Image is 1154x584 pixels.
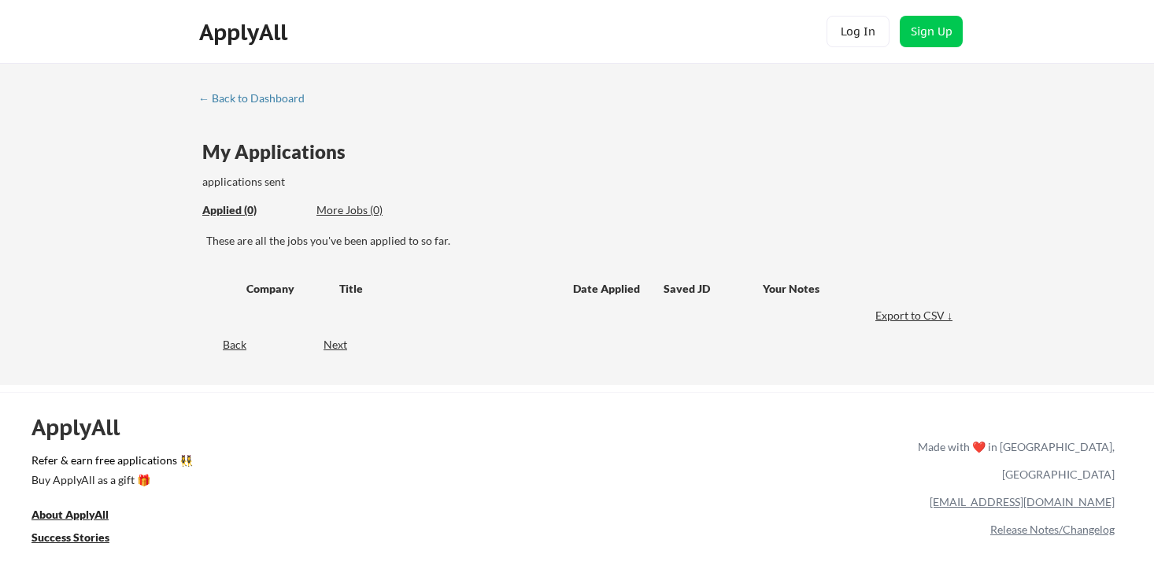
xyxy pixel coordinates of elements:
[202,202,305,218] div: Applied (0)
[202,142,358,161] div: My Applications
[990,523,1115,536] a: Release Notes/Changelog
[664,274,763,302] div: Saved JD
[31,414,138,441] div: ApplyAll
[246,281,325,297] div: Company
[31,475,189,486] div: Buy ApplyAll as a gift 🎁
[202,202,305,219] div: These are all the jobs you've been applied to so far.
[316,202,432,219] div: These are job applications we think you'd be a good fit for, but couldn't apply you to automatica...
[202,174,507,190] div: applications sent
[763,281,942,297] div: Your Notes
[573,281,642,297] div: Date Applied
[339,281,558,297] div: Title
[930,495,1115,508] a: [EMAIL_ADDRESS][DOMAIN_NAME]
[827,16,890,47] button: Log In
[900,16,963,47] button: Sign Up
[198,337,246,353] div: Back
[31,471,189,491] a: Buy ApplyAll as a gift 🎁
[198,92,316,108] a: ← Back to Dashboard
[199,19,292,46] div: ApplyAll
[198,93,316,104] div: ← Back to Dashboard
[875,308,956,323] div: Export to CSV ↓
[31,508,109,521] u: About ApplyAll
[31,455,589,471] a: Refer & earn free applications 👯‍♀️
[912,433,1115,488] div: Made with ❤️ in [GEOGRAPHIC_DATA], [GEOGRAPHIC_DATA]
[324,337,365,353] div: Next
[206,233,956,249] div: These are all the jobs you've been applied to so far.
[31,530,109,544] u: Success Stories
[31,529,131,549] a: Success Stories
[316,202,432,218] div: More Jobs (0)
[31,506,131,526] a: About ApplyAll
